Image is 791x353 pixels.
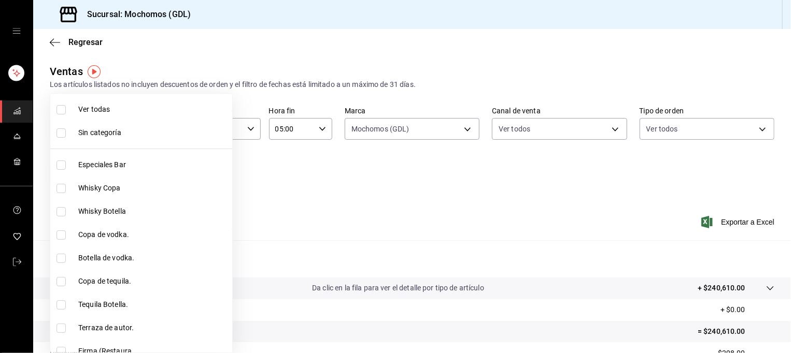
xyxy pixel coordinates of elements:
span: Sin categoría [78,127,228,138]
span: Whisky Botella [78,206,228,217]
span: Botella de vodka. [78,253,228,263]
span: Terraza de autor. [78,322,228,333]
span: Especiales Bar [78,159,228,170]
span: Ver todas [78,104,228,115]
img: Marcador de información sobre herramientas [88,65,101,78]
span: Copa de vodka. [78,229,228,240]
span: Whisky Copa [78,183,228,194]
span: Copa de tequila. [78,276,228,287]
span: Tequila Botella. [78,299,228,310]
